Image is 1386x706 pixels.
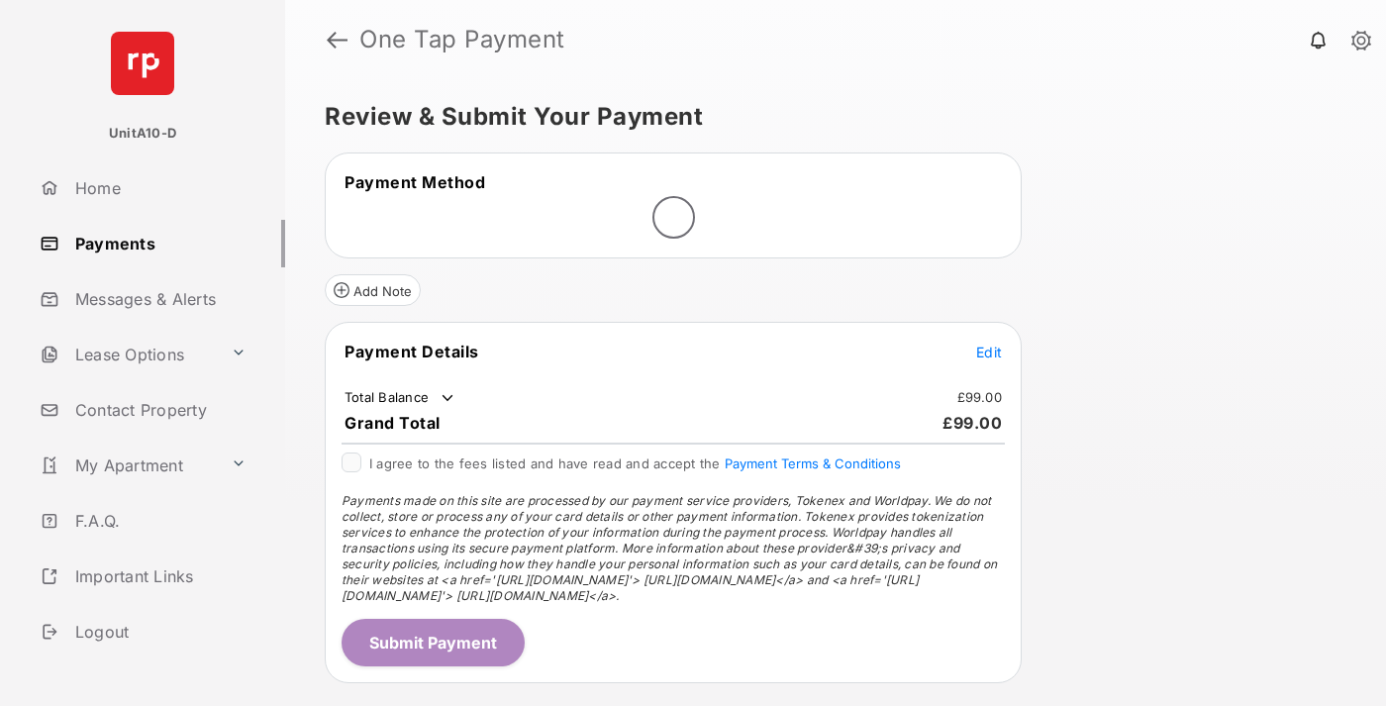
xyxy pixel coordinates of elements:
a: Home [32,164,285,212]
a: Messages & Alerts [32,275,285,323]
a: Important Links [32,553,254,600]
h5: Review & Submit Your Payment [325,105,1331,129]
button: Submit Payment [342,619,525,666]
a: Logout [32,608,285,656]
span: Grand Total [345,413,441,433]
a: F.A.Q. [32,497,285,545]
span: £99.00 [942,413,1002,433]
span: Edit [976,344,1002,360]
button: I agree to the fees listed and have read and accept the [725,455,901,471]
a: My Apartment [32,442,223,489]
a: Lease Options [32,331,223,378]
a: Payments [32,220,285,267]
button: Add Note [325,274,421,306]
img: svg+xml;base64,PHN2ZyB4bWxucz0iaHR0cDovL3d3dy53My5vcmcvMjAwMC9zdmciIHdpZHRoPSI2NCIgaGVpZ2h0PSI2NC... [111,32,174,95]
td: £99.00 [956,388,1004,406]
a: Contact Property [32,386,285,434]
button: Edit [976,342,1002,361]
span: Payment Method [345,172,485,192]
span: Payment Details [345,342,479,361]
span: I agree to the fees listed and have read and accept the [369,455,901,471]
span: Payments made on this site are processed by our payment service providers, Tokenex and Worldpay. ... [342,493,997,603]
td: Total Balance [344,388,457,408]
strong: One Tap Payment [359,28,565,51]
p: UnitA10-D [109,124,176,144]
